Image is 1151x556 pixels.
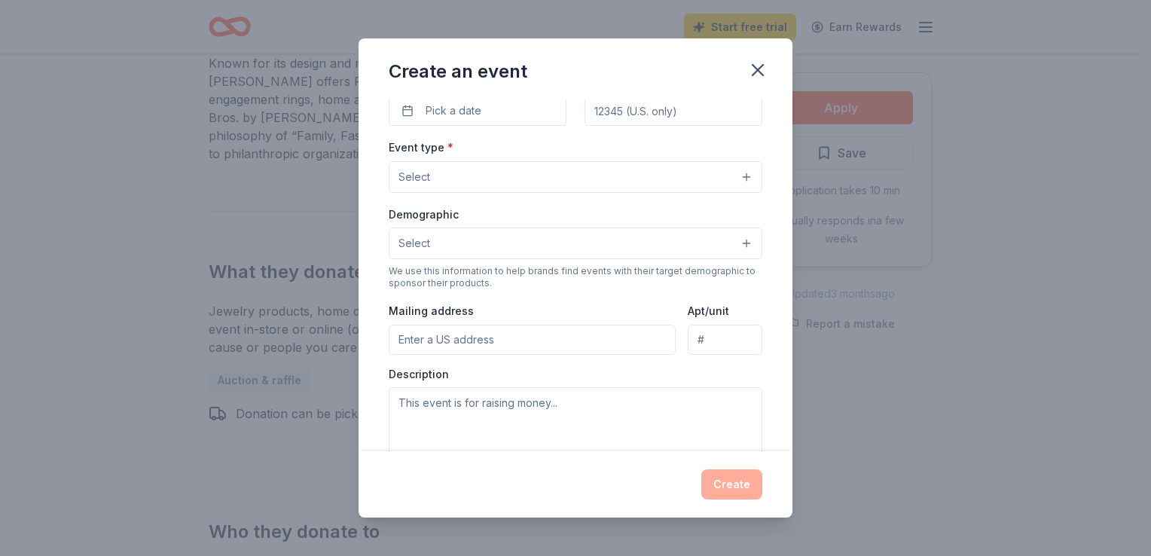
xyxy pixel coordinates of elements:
[389,325,676,355] input: Enter a US address
[389,207,459,222] label: Demographic
[688,325,762,355] input: #
[389,140,453,155] label: Event type
[389,265,762,289] div: We use this information to help brands find events with their target demographic to sponsor their...
[389,60,527,84] div: Create an event
[389,96,566,126] button: Pick a date
[389,228,762,259] button: Select
[585,96,762,126] input: 12345 (U.S. only)
[426,102,481,120] span: Pick a date
[389,304,474,319] label: Mailing address
[389,161,762,193] button: Select
[398,234,430,252] span: Select
[688,304,729,319] label: Apt/unit
[398,168,430,186] span: Select
[389,367,449,382] label: Description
